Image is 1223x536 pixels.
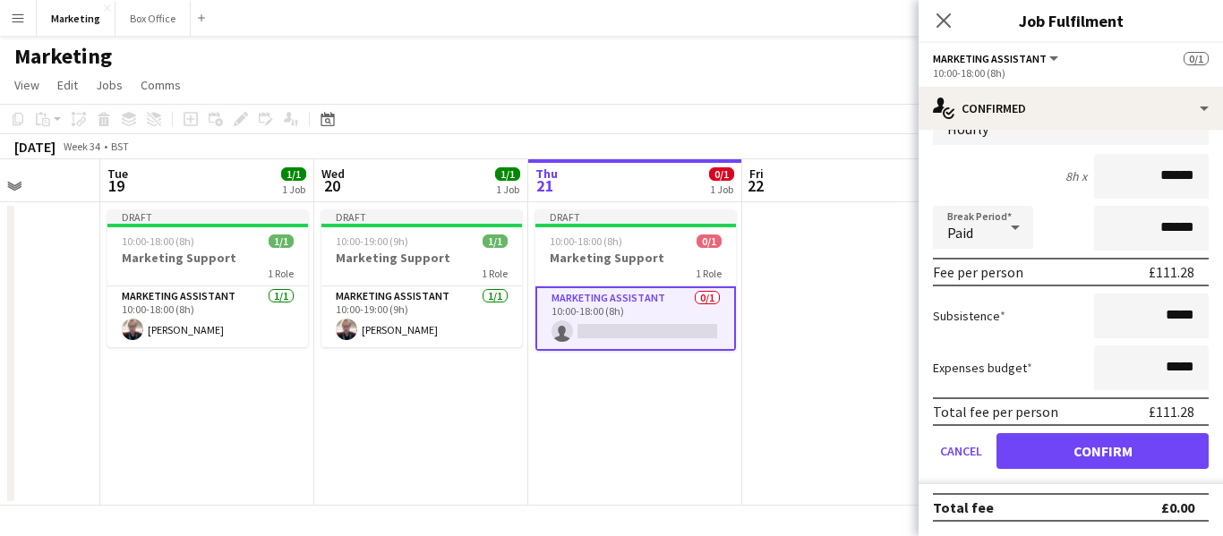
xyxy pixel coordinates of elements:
h3: Marketing Support [107,250,308,266]
span: 1/1 [495,167,520,181]
div: Draft [107,209,308,224]
span: Wed [321,166,345,182]
span: 1 Role [696,267,722,280]
span: Thu [535,166,558,182]
div: Fee per person [933,263,1023,281]
span: Tue [107,166,128,182]
span: Paid [947,224,973,242]
span: 1 Role [482,267,508,280]
app-job-card: Draft10:00-19:00 (9h)1/1Marketing Support1 RoleMarketing Assistant1/110:00-19:00 (9h)[PERSON_NAME] [321,209,522,347]
h3: Job Fulfilment [919,9,1223,32]
div: 10:00-18:00 (8h) [933,66,1209,80]
span: 19 [105,175,128,196]
a: Comms [133,73,188,97]
div: 1 Job [496,183,519,196]
app-card-role: Marketing Assistant0/110:00-18:00 (8h) [535,286,736,351]
span: 0/1 [697,234,722,248]
span: 1/1 [483,234,508,248]
div: Draft [321,209,522,224]
span: View [14,77,39,93]
div: £111.28 [1149,403,1194,421]
div: Draft [535,209,736,224]
button: Confirm [996,433,1209,469]
app-card-role: Marketing Assistant1/110:00-19:00 (9h)[PERSON_NAME] [321,286,522,347]
button: Marketing [37,1,115,36]
a: Jobs [89,73,130,97]
app-card-role: Marketing Assistant1/110:00-18:00 (8h)[PERSON_NAME] [107,286,308,347]
span: 10:00-18:00 (8h) [122,234,194,248]
h3: Marketing Support [321,250,522,266]
button: Marketing Assistant [933,52,1061,65]
span: 22 [747,175,764,196]
span: 0/1 [709,167,734,181]
app-job-card: Draft10:00-18:00 (8h)0/1Marketing Support1 RoleMarketing Assistant0/110:00-18:00 (8h) [535,209,736,351]
label: Expenses budget [933,360,1032,376]
span: 10:00-19:00 (9h) [336,234,408,248]
h1: Marketing [14,43,112,70]
span: 0/1 [1184,52,1209,65]
div: Confirmed [919,87,1223,130]
div: 1 Job [710,183,733,196]
button: Box Office [115,1,191,36]
button: Cancel [933,433,989,469]
span: 1/1 [269,234,294,248]
a: Edit [50,73,85,97]
div: Total fee [933,498,994,516]
label: Subsistence [933,308,1005,324]
div: £0.00 [1161,498,1194,516]
span: Marketing Assistant [933,52,1047,65]
span: Edit [57,77,78,93]
div: 1 Job [282,183,305,196]
span: 10:00-18:00 (8h) [550,234,622,248]
span: 1 Role [268,267,294,280]
span: Fri [749,166,764,182]
span: Comms [141,77,181,93]
span: 21 [533,175,558,196]
span: Week 34 [59,140,104,153]
div: [DATE] [14,138,56,156]
span: 20 [319,175,345,196]
span: 1/1 [281,167,306,181]
h3: Marketing Support [535,250,736,266]
div: 8h x [1065,168,1087,184]
a: View [7,73,47,97]
div: Total fee per person [933,403,1058,421]
div: £111.28 [1149,263,1194,281]
div: BST [111,140,129,153]
app-job-card: Draft10:00-18:00 (8h)1/1Marketing Support1 RoleMarketing Assistant1/110:00-18:00 (8h)[PERSON_NAME] [107,209,308,347]
span: Jobs [96,77,123,93]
